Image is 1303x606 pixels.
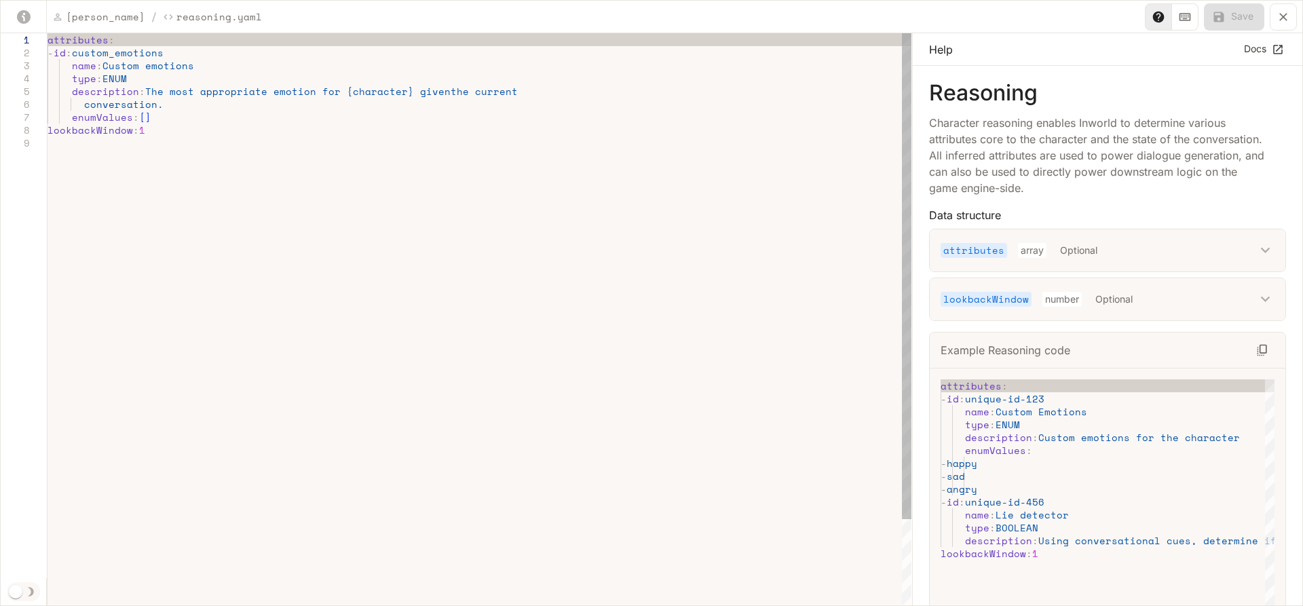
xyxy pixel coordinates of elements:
[996,508,1069,522] span: Lie detector
[1,72,30,85] div: 4
[133,123,139,137] span: :
[72,45,164,60] span: custom_emotions
[947,469,965,483] span: sad
[947,392,959,406] span: id
[9,584,22,599] span: Dark mode toggle
[1057,243,1100,258] p: Optional
[1,85,30,98] div: 5
[1,98,30,111] div: 6
[965,417,989,432] span: type
[1026,546,1032,561] span: :
[941,342,1070,358] p: Example Reasoning code
[959,495,965,509] span: :
[989,417,996,432] span: :
[965,533,1032,548] span: description
[48,45,54,60] span: -
[1038,430,1240,444] span: Custom emotions for the character
[1250,338,1274,362] button: Copy
[941,456,947,470] span: -
[941,379,1002,393] span: attributes
[941,292,1032,307] p: lookbackWindow
[1032,546,1038,561] span: 1
[96,58,102,73] span: :
[66,10,145,24] p: [PERSON_NAME]
[451,84,518,98] span: the current
[176,10,262,24] p: Reasoning.yaml
[965,495,1044,509] span: unique-id-456
[930,229,1285,271] div: attributesarrayOptional
[989,508,996,522] span: :
[989,520,996,535] span: :
[1,136,30,149] div: 9
[965,430,1032,444] span: description
[941,546,1026,561] span: lookbackWindow
[959,392,965,406] span: :
[151,9,157,25] span: /
[1,111,30,124] div: 7
[941,482,947,496] span: -
[48,123,133,137] span: lookbackWindow
[965,520,989,535] span: type
[1042,292,1082,307] p: number
[965,443,1026,457] span: enumValues
[929,82,1286,104] p: Reasoning
[941,495,947,509] span: -
[133,110,139,124] span: :
[1,59,30,72] div: 3
[96,71,102,86] span: :
[72,58,96,73] span: name
[66,45,72,60] span: :
[996,520,1038,535] span: BOOLEAN
[929,41,953,58] p: Help
[72,110,133,124] span: enumValues
[1002,379,1008,393] span: :
[1171,3,1198,31] button: Toggle Keyboard shortcuts panel
[941,243,1007,258] p: attributes
[1032,430,1038,444] span: :
[102,58,194,73] span: Custom emotions
[1,33,30,46] div: 1
[1,46,30,59] div: 2
[145,110,151,124] span: ]
[929,115,1264,196] p: Character reasoning enables Inworld to determine various attributes core to the character and the...
[1093,292,1135,307] p: Optional
[989,404,996,419] span: :
[941,392,947,406] span: -
[72,71,96,86] span: type
[139,84,145,98] span: :
[102,71,127,86] span: ENUM
[941,469,947,483] span: -
[1032,533,1038,548] span: :
[1018,243,1046,258] p: array
[965,508,989,522] span: name
[84,97,164,111] span: conversation.
[965,404,989,419] span: name
[996,417,1020,432] span: ENUM
[48,33,109,47] span: attributes
[54,45,66,60] span: id
[1026,443,1032,457] span: :
[72,84,139,98] span: description
[930,278,1285,320] div: lookbackWindownumberOptional
[947,482,977,496] span: angry
[139,110,145,124] span: [
[1,124,30,136] div: 8
[145,84,451,98] span: The most appropriate emotion for {character} given
[1241,38,1286,60] a: Docs
[1145,3,1172,31] button: Toggle Help panel
[947,495,959,509] span: id
[139,123,145,137] span: 1
[996,404,1087,419] span: Custom Emotions
[947,456,977,470] span: happy
[929,207,1286,223] p: Data structure
[109,33,115,47] span: :
[965,392,1044,406] span: unique-id-123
